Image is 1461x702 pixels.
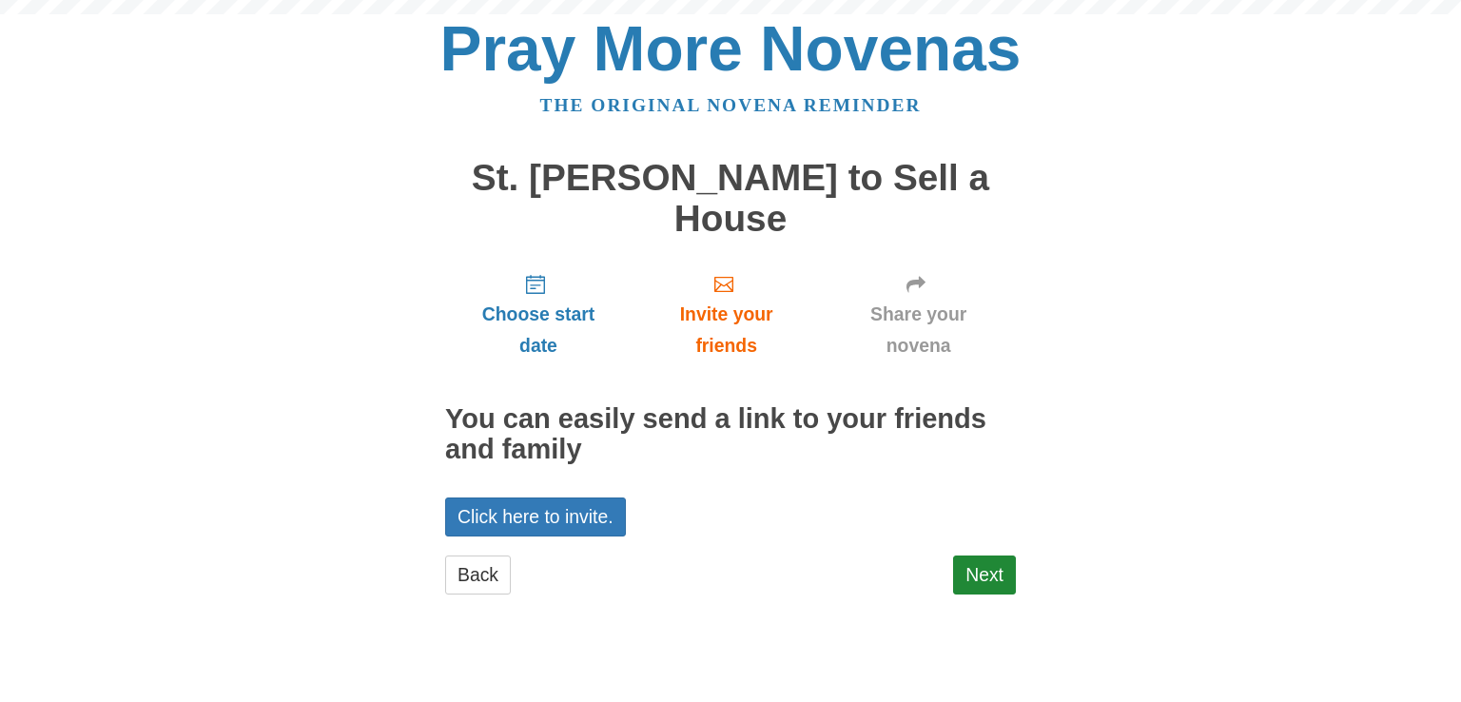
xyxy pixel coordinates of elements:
a: Choose start date [445,258,632,371]
a: Pray More Novenas [440,13,1022,84]
a: Click here to invite. [445,497,626,536]
a: Back [445,556,511,595]
span: Choose start date [464,299,613,361]
a: Next [953,556,1016,595]
h1: St. [PERSON_NAME] to Sell a House [445,158,1016,239]
h2: You can easily send a link to your friends and family [445,404,1016,465]
a: Share your novena [821,258,1016,371]
a: Invite your friends [632,258,821,371]
a: The original novena reminder [540,95,922,115]
span: Invite your friends [651,299,802,361]
span: Share your novena [840,299,997,361]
